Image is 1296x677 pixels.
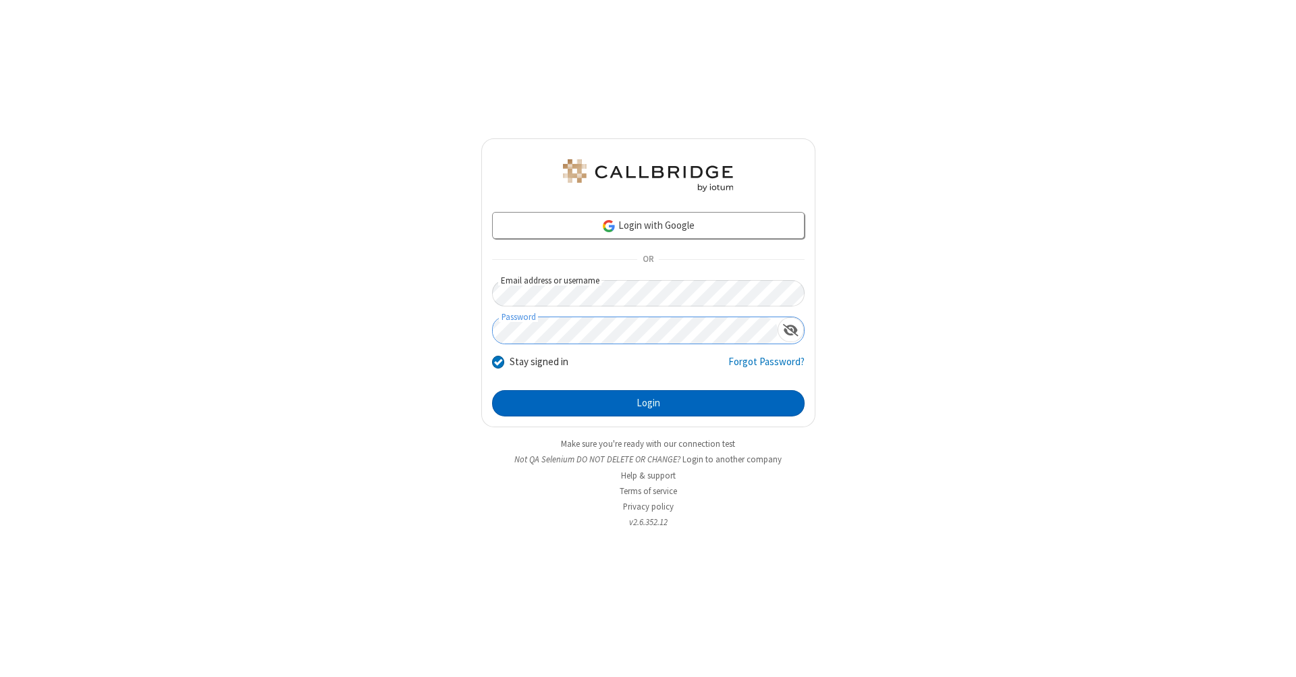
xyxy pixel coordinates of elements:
[492,390,805,417] button: Login
[560,159,736,192] img: QA Selenium DO NOT DELETE OR CHANGE
[728,354,805,380] a: Forgot Password?
[510,354,568,370] label: Stay signed in
[493,317,778,344] input: Password
[492,280,805,306] input: Email address or username
[601,219,616,234] img: google-icon.png
[778,317,804,342] div: Show password
[620,485,677,497] a: Terms of service
[481,516,815,529] li: v2.6.352.12
[621,470,676,481] a: Help & support
[682,453,782,466] button: Login to another company
[481,453,815,466] li: Not QA Selenium DO NOT DELETE OR CHANGE?
[1262,642,1286,668] iframe: Chat
[561,438,735,450] a: Make sure you're ready with our connection test
[637,250,659,269] span: OR
[623,501,674,512] a: Privacy policy
[492,212,805,239] a: Login with Google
